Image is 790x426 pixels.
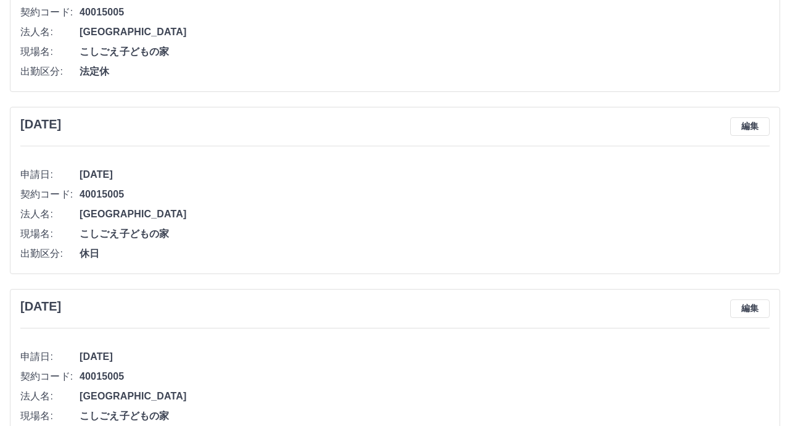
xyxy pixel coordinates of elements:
[80,369,770,384] span: 40015005
[80,227,770,241] span: こしごえ子どもの家
[20,167,80,182] span: 申請日:
[20,409,80,424] span: 現場名:
[20,349,80,364] span: 申請日:
[20,227,80,241] span: 現場名:
[80,207,770,222] span: [GEOGRAPHIC_DATA]
[20,25,80,40] span: 法人名:
[80,64,770,79] span: 法定休
[80,349,770,364] span: [DATE]
[730,117,770,136] button: 編集
[730,299,770,318] button: 編集
[20,187,80,202] span: 契約コード:
[20,389,80,404] span: 法人名:
[80,167,770,182] span: [DATE]
[20,207,80,222] span: 法人名:
[20,246,80,261] span: 出勤区分:
[80,5,770,20] span: 40015005
[80,187,770,202] span: 40015005
[20,117,61,132] h3: [DATE]
[20,5,80,20] span: 契約コード:
[20,44,80,59] span: 現場名:
[80,25,770,40] span: [GEOGRAPHIC_DATA]
[80,44,770,59] span: こしごえ子どもの家
[20,64,80,79] span: 出勤区分:
[80,246,770,261] span: 休日
[20,369,80,384] span: 契約コード:
[20,299,61,314] h3: [DATE]
[80,409,770,424] span: こしごえ子どもの家
[80,389,770,404] span: [GEOGRAPHIC_DATA]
